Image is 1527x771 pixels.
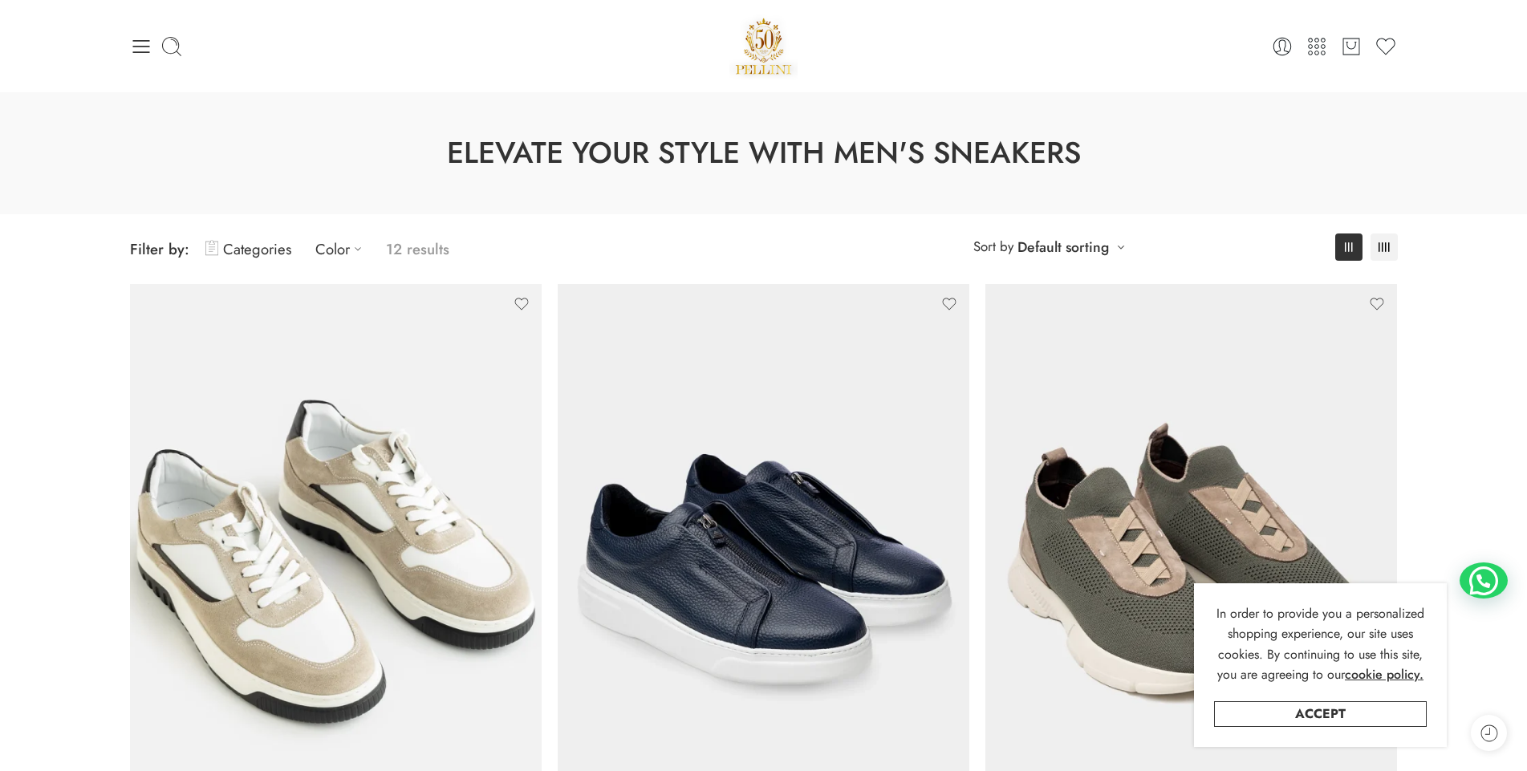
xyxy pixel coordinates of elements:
[205,230,291,268] a: Categories
[130,238,189,260] span: Filter by:
[1375,35,1397,58] a: Wishlist
[1345,664,1423,685] a: cookie policy.
[40,132,1487,174] h1: Elevate Your Style with Men's Sneakers
[315,230,370,268] a: Color
[1216,604,1424,684] span: In order to provide you a personalized shopping experience, our site uses cookies. By continuing ...
[1214,701,1427,727] a: Accept
[386,230,449,268] p: 12 results
[1340,35,1363,58] a: Cart
[729,12,798,80] a: Pellini -
[973,233,1013,260] span: Sort by
[1017,236,1109,258] a: Default sorting
[729,12,798,80] img: Pellini
[1271,35,1293,58] a: Login / Register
